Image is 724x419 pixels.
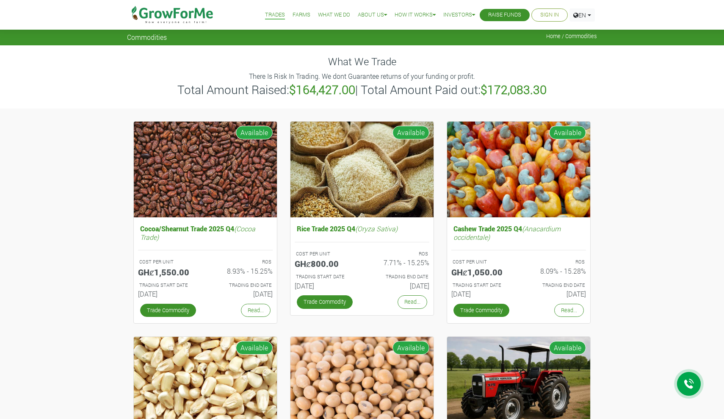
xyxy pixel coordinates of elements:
[546,33,597,39] span: Home / Commodities
[289,82,355,97] b: $164,427.00
[212,267,273,275] h6: 8.93% - 15.25%
[297,295,353,308] a: Trade Commodity
[140,304,196,317] a: Trade Commodity
[295,222,429,235] h5: Rice Trade 2025 Q4
[368,282,429,290] h6: [DATE]
[139,282,198,289] p: Estimated Trading Start Date
[370,250,428,258] p: ROS
[127,55,597,68] h4: What We Trade
[138,267,199,277] h5: GHȼ1,550.00
[212,290,273,298] h6: [DATE]
[295,258,356,269] h5: GHȼ800.00
[488,11,521,19] a: Raise Funds
[236,126,273,139] span: Available
[451,267,512,277] h5: GHȼ1,050.00
[549,341,586,355] span: Available
[290,122,434,218] img: growforme image
[236,341,273,355] span: Available
[265,11,285,19] a: Trades
[549,126,586,139] span: Available
[451,290,512,298] h6: [DATE]
[453,258,511,266] p: COST PER UNIT
[526,282,585,289] p: Estimated Trading End Date
[134,122,277,218] img: growforme image
[481,82,547,97] b: $172,083.30
[526,258,585,266] p: ROS
[213,282,271,289] p: Estimated Trading End Date
[140,224,255,241] i: (Cocoa Trade)
[358,11,387,19] a: About Us
[139,258,198,266] p: COST PER UNIT
[540,11,559,19] a: Sign In
[554,304,584,317] a: Read...
[241,304,271,317] a: Read...
[443,11,475,19] a: Investors
[453,224,561,241] i: (Anacardium occidentale)
[451,222,586,301] a: Cashew Trade 2025 Q4(Anacardium occidentale) COST PER UNIT GHȼ1,050.00 ROS 8.09% - 15.28% TRADING...
[453,282,511,289] p: Estimated Trading Start Date
[447,122,590,218] img: growforme image
[451,222,586,243] h5: Cashew Trade 2025 Q4
[295,282,356,290] h6: [DATE]
[355,224,398,233] i: (Oryza Sativa)
[368,258,429,266] h6: 7.71% - 15.25%
[128,83,596,97] h3: Total Amount Raised: | Total Amount Paid out:
[138,290,199,298] h6: [DATE]
[392,126,429,139] span: Available
[296,273,354,280] p: Estimated Trading Start Date
[127,33,167,41] span: Commodities
[138,222,273,243] h5: Cocoa/Shearnut Trade 2025 Q4
[128,71,596,81] p: There Is Risk In Trading. We dont Guarantee returns of your funding or profit.
[525,290,586,298] h6: [DATE]
[138,222,273,301] a: Cocoa/Shearnut Trade 2025 Q4(Cocoa Trade) COST PER UNIT GHȼ1,550.00 ROS 8.93% - 15.25% TRADING ST...
[318,11,350,19] a: What We Do
[295,222,429,293] a: Rice Trade 2025 Q4(Oryza Sativa) COST PER UNIT GHȼ800.00 ROS 7.71% - 15.25% TRADING START DATE [D...
[525,267,586,275] h6: 8.09% - 15.28%
[370,273,428,280] p: Estimated Trading End Date
[398,295,427,308] a: Read...
[213,258,271,266] p: ROS
[395,11,436,19] a: How it Works
[569,8,595,22] a: EN
[453,304,509,317] a: Trade Commodity
[293,11,310,19] a: Farms
[392,341,429,355] span: Available
[296,250,354,258] p: COST PER UNIT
